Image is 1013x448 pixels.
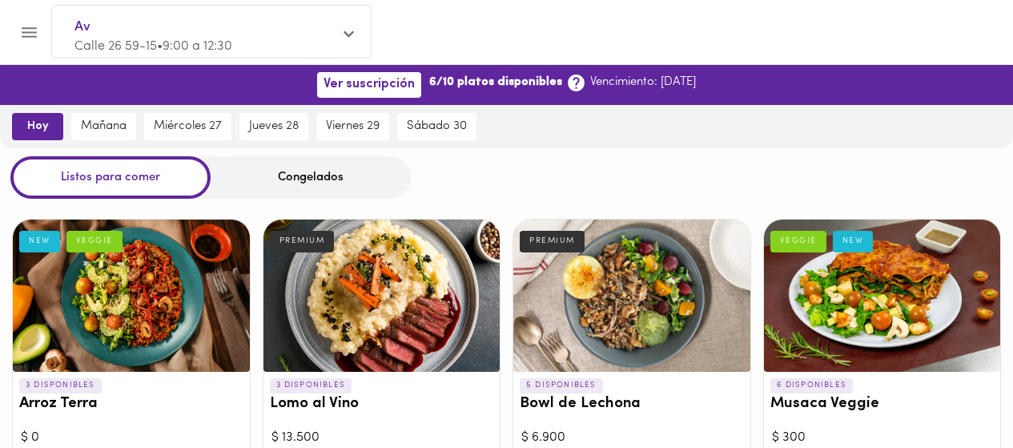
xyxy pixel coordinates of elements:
[520,231,585,252] div: PREMIUM
[12,113,63,140] button: hoy
[211,156,411,199] div: Congelados
[772,429,993,447] div: $ 300
[324,77,415,92] span: Ver suscripción
[263,220,500,372] div: Lomo al Vino
[71,113,136,140] button: mañana
[19,231,60,252] div: NEW
[770,378,854,393] p: 6 DISPONIBLES
[271,429,492,447] div: $ 13.500
[326,119,380,134] span: viernes 29
[520,396,744,413] h3: Bowl de Lechona
[317,72,421,97] button: Ver suscripción
[521,429,742,447] div: $ 6.900
[770,231,826,252] div: VEGGIE
[520,378,603,393] p: 5 DISPONIBLES
[249,119,299,134] span: jueves 28
[270,396,494,413] h3: Lomo al Vino
[833,231,874,252] div: NEW
[74,40,232,53] span: Calle 26 59-15 • 9:00 a 12:30
[19,378,102,393] p: 3 DISPONIBLES
[21,429,242,447] div: $ 0
[764,220,1001,372] div: Musaca Veggie
[407,119,467,134] span: sábado 30
[397,113,476,140] button: sábado 30
[239,113,308,140] button: jueves 28
[154,119,222,134] span: miércoles 27
[13,220,250,372] div: Arroz Terra
[10,156,211,199] div: Listos para comer
[270,378,352,393] p: 3 DISPONIBLES
[429,74,562,91] b: 6/10 platos disponibles
[513,220,750,372] div: Bowl de Lechona
[590,74,696,91] p: Vencimiento: [DATE]
[23,119,52,134] span: hoy
[10,13,49,52] button: Menu
[19,396,243,413] h3: Arroz Terra
[770,396,995,413] h3: Musaca Veggie
[81,119,127,134] span: mañana
[74,17,332,38] span: Av
[270,231,335,252] div: PREMIUM
[316,113,389,140] button: viernes 29
[66,231,123,252] div: VEGGIE
[144,113,231,140] button: miércoles 27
